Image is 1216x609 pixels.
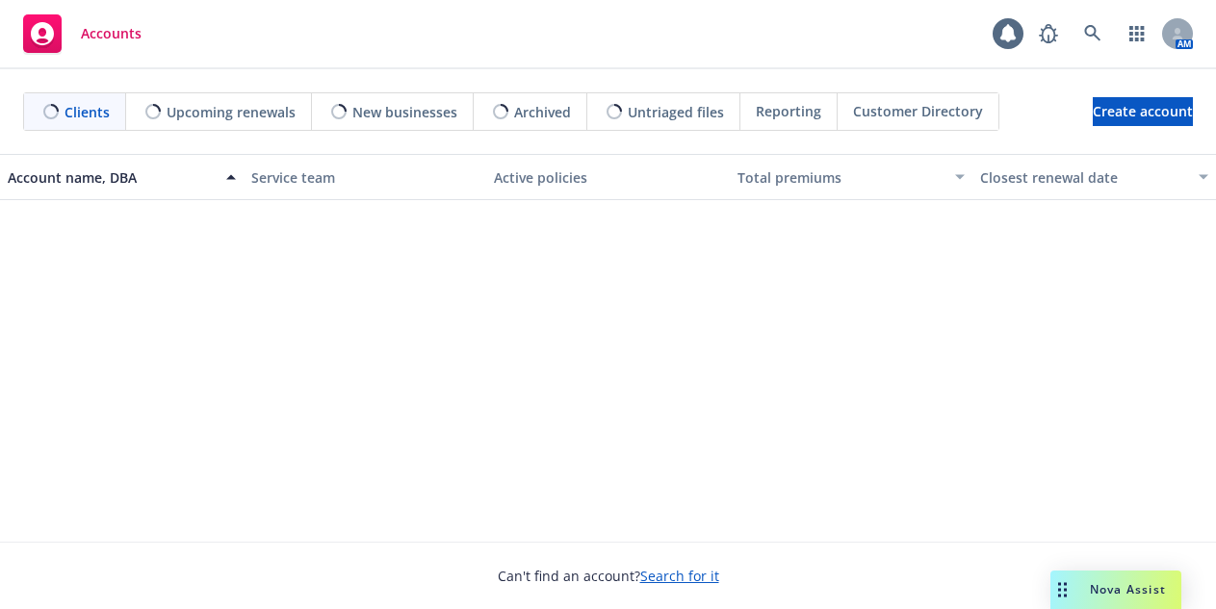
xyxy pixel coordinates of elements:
button: Active policies [486,154,730,200]
a: Switch app [1118,14,1156,53]
a: Accounts [15,7,149,61]
span: Accounts [81,26,142,41]
a: Create account [1093,97,1193,126]
span: Archived [514,102,571,122]
button: Closest renewal date [972,154,1216,200]
div: Active policies [494,167,722,188]
span: Reporting [756,101,821,121]
span: Upcoming renewals [167,102,296,122]
button: Nova Assist [1050,571,1181,609]
div: Service team [251,167,479,188]
div: Total premiums [737,167,944,188]
button: Total premiums [730,154,973,200]
a: Search for it [640,567,719,585]
span: Clients [65,102,110,122]
div: Drag to move [1050,571,1074,609]
span: Nova Assist [1090,581,1166,597]
span: Create account [1093,93,1193,130]
span: Customer Directory [853,101,983,121]
a: Search [1074,14,1112,53]
a: Report a Bug [1029,14,1068,53]
span: Untriaged files [628,102,724,122]
div: Closest renewal date [980,167,1187,188]
div: Account name, DBA [8,167,215,188]
button: Service team [244,154,487,200]
span: New businesses [352,102,457,122]
span: Can't find an account? [498,566,719,586]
